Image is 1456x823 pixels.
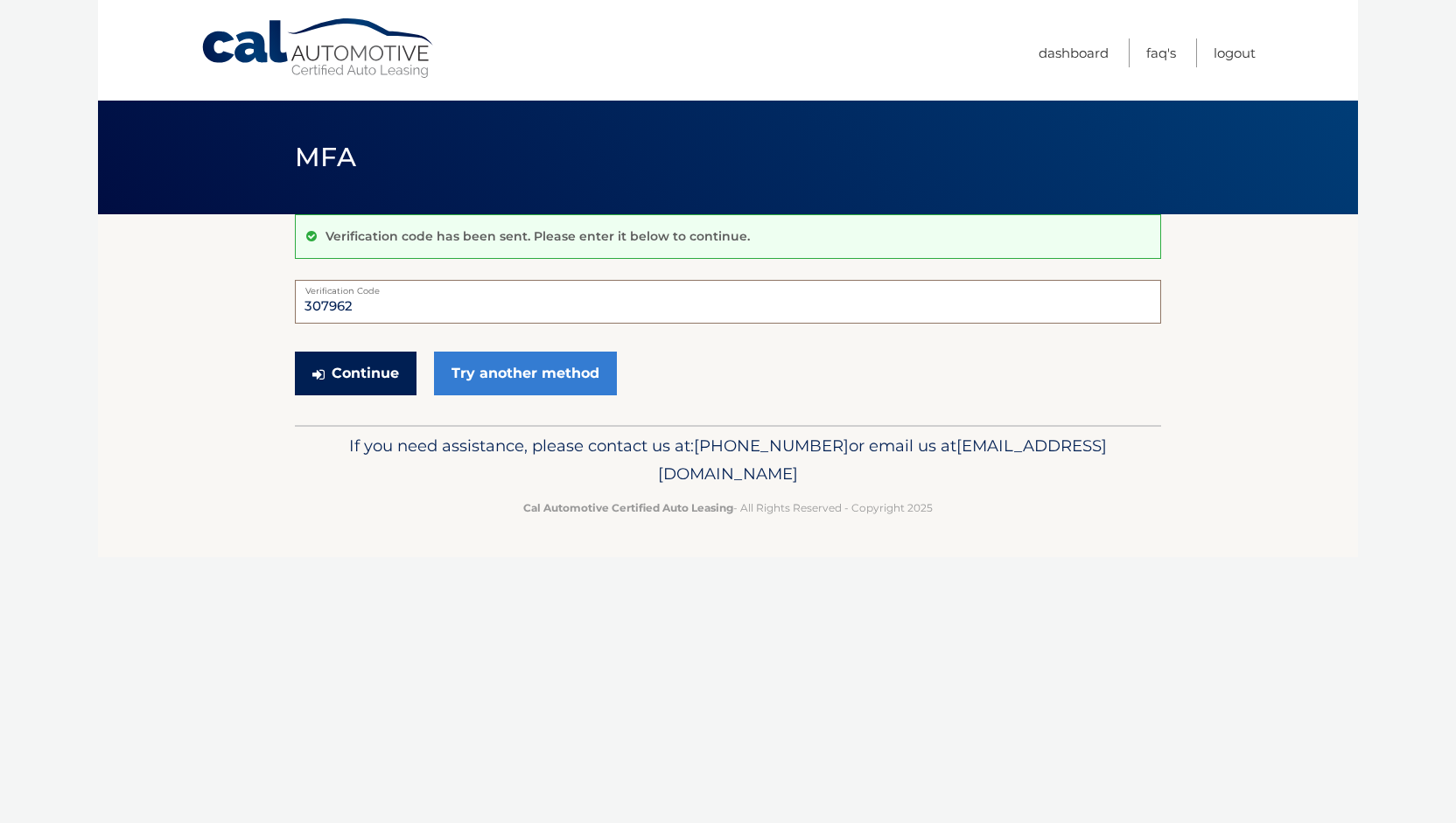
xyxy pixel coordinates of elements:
[1214,38,1256,67] a: Logout
[434,352,617,395] a: Try another method
[325,228,750,244] p: Verification code has been sent. Please enter it below to continue.
[694,436,849,456] span: [PHONE_NUMBER]
[306,432,1150,488] p: If you need assistance, please contact us at: or email us at
[1039,38,1109,67] a: Dashboard
[295,352,416,395] button: Continue
[200,17,437,80] a: Cal Automotive
[295,280,1161,324] input: Verification Code
[295,141,356,173] span: MFA
[658,436,1107,484] span: [EMAIL_ADDRESS][DOMAIN_NAME]
[523,501,733,514] strong: Cal Automotive Certified Auto Leasing
[1146,38,1176,67] a: FAQ's
[295,280,1161,294] label: Verification Code
[306,499,1150,517] p: - All Rights Reserved - Copyright 2025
